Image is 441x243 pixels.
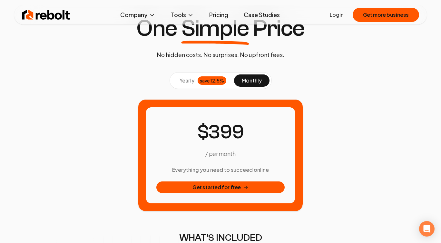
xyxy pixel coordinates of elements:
[181,17,249,40] span: Simple
[234,74,269,87] button: monthly
[115,8,161,21] button: Company
[172,74,234,87] button: yearlysave 12.5%
[239,8,285,21] a: Case Studies
[419,221,435,237] div: Open Intercom Messenger
[157,50,284,59] p: No hidden costs. No surprises. No upfront fees.
[330,11,344,19] a: Login
[136,17,305,40] h1: One Price
[156,181,285,193] button: Get started for free
[166,8,199,21] button: Tools
[180,77,194,84] span: yearly
[353,8,419,22] button: Get more business
[156,166,285,174] h3: Everything you need to succeed online
[242,77,262,84] span: monthly
[204,8,233,21] a: Pricing
[22,8,70,21] img: Rebolt Logo
[205,149,235,158] p: / per month
[198,76,226,85] div: save 12.5%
